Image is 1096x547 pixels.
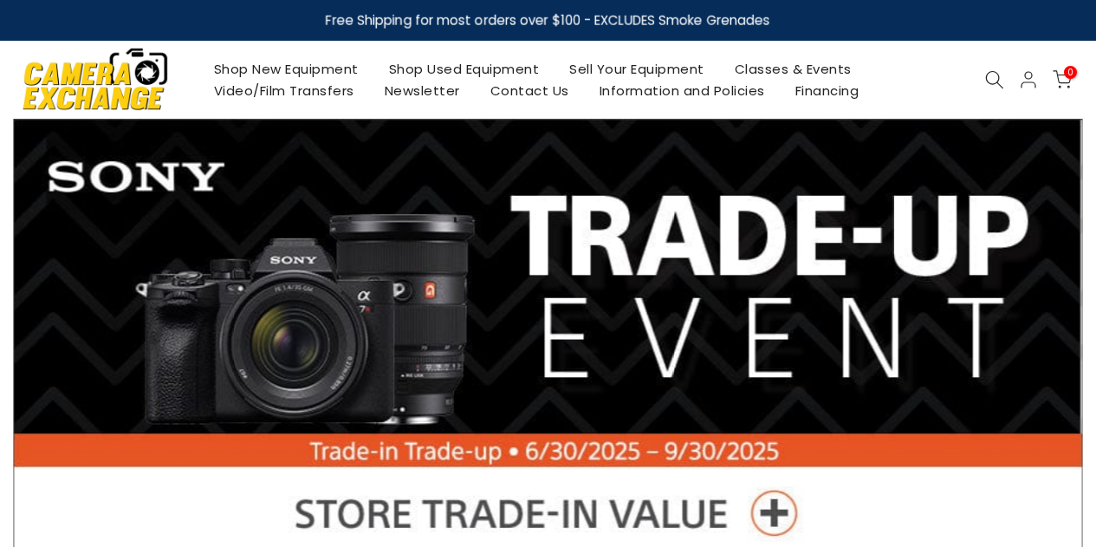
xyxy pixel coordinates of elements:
[326,11,770,29] strong: Free Shipping for most orders over $100 - EXCLUDES Smoke Grenades
[373,58,554,80] a: Shop Used Equipment
[554,58,720,80] a: Sell Your Equipment
[369,80,475,101] a: Newsletter
[719,58,866,80] a: Classes & Events
[780,80,874,101] a: Financing
[584,80,780,101] a: Information and Policies
[1053,70,1072,89] a: 0
[1064,66,1077,79] span: 0
[198,80,369,101] a: Video/Film Transfers
[475,80,584,101] a: Contact Us
[198,58,373,80] a: Shop New Equipment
